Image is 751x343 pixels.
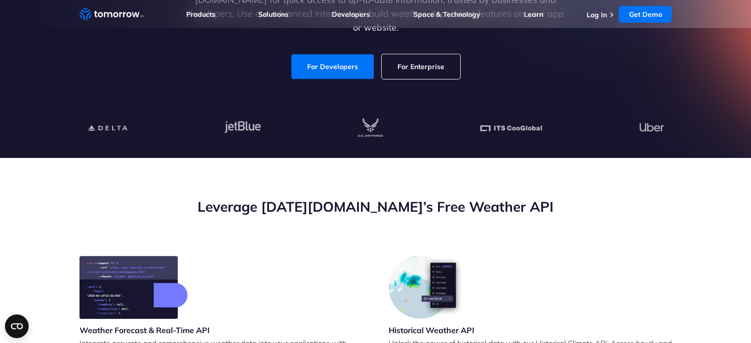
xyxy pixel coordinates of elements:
button: Open CMP widget [5,314,29,338]
a: Solutions [258,10,288,19]
a: For Enterprise [382,54,460,79]
a: Home link [79,7,144,22]
h2: Leverage [DATE][DOMAIN_NAME]’s Free Weather API [79,197,672,216]
a: Learn [524,10,543,19]
a: Log In [586,10,606,19]
a: For Developers [291,54,374,79]
h3: Weather Forecast & Real-Time API [79,325,210,336]
a: Products [186,10,215,19]
a: Get Demo [619,6,672,23]
a: Space & Technology [413,10,480,19]
a: Developers [332,10,370,19]
h3: Historical Weather API [389,325,474,336]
